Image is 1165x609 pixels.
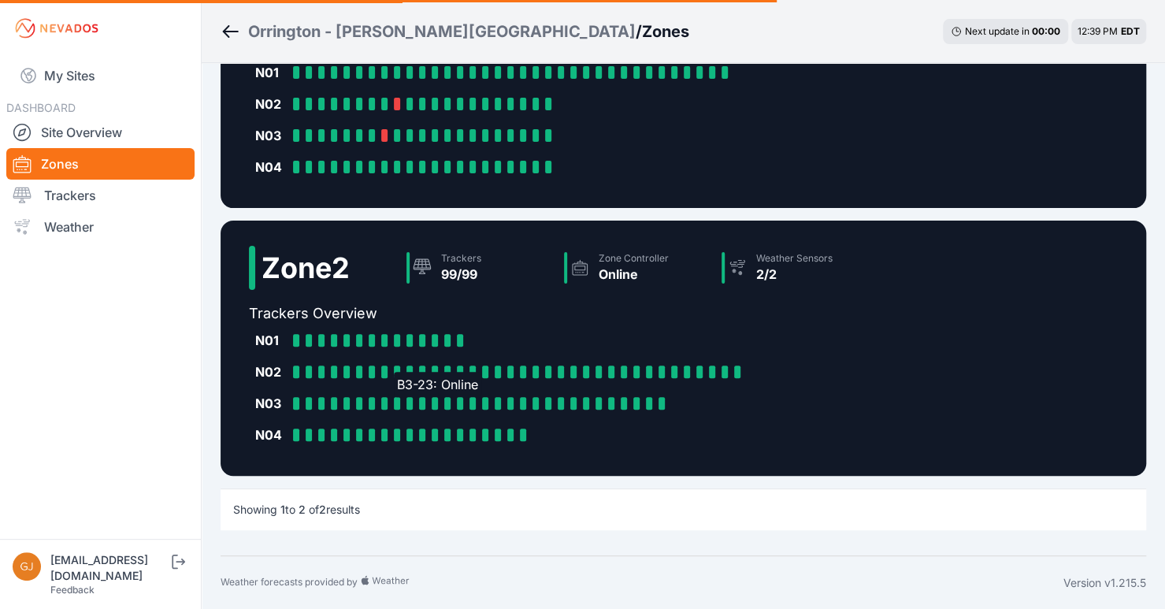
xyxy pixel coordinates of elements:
div: N03 [255,394,287,413]
img: gjdavis@borregosolar.com [13,552,41,581]
img: Nevados [13,16,101,41]
div: Weather forecasts provided by [221,575,1063,591]
div: N01 [255,63,287,82]
a: B3-23: Online [394,397,406,410]
a: Trackers [6,180,195,211]
div: N02 [255,95,287,113]
p: Showing to of results [233,502,360,518]
a: My Sites [6,57,195,95]
a: Orrington - [PERSON_NAME][GEOGRAPHIC_DATA] [248,20,636,43]
div: N03 [255,126,287,145]
span: / [636,20,642,43]
div: Version v1.215.5 [1063,575,1146,591]
a: Trackers99/99 [400,246,558,290]
a: Site Overview [6,117,195,148]
div: N04 [255,425,287,444]
span: 12:39 PM [1078,25,1118,37]
h2: Zone 2 [262,252,350,284]
div: N01 [255,331,287,350]
span: EDT [1121,25,1140,37]
a: Feedback [50,584,95,596]
span: 2 [319,503,326,516]
span: DASHBOARD [6,101,76,114]
span: Next update in [965,25,1030,37]
span: 2 [299,503,306,516]
div: Trackers [441,252,481,265]
a: Weather Sensors2/2 [715,246,873,290]
h3: Zones [642,20,689,43]
div: 2/2 [756,265,833,284]
div: 00 : 00 [1032,25,1060,38]
div: Online [599,265,669,284]
div: Zone Controller [599,252,669,265]
h2: Trackers Overview [249,303,873,325]
div: [EMAIL_ADDRESS][DOMAIN_NAME] [50,552,169,584]
div: 99/99 [441,265,481,284]
a: Weather [6,211,195,243]
div: Weather Sensors [756,252,833,265]
a: Zones [6,148,195,180]
div: N02 [255,362,287,381]
nav: Breadcrumb [221,11,689,52]
div: N04 [255,158,287,176]
span: 1 [280,503,285,516]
